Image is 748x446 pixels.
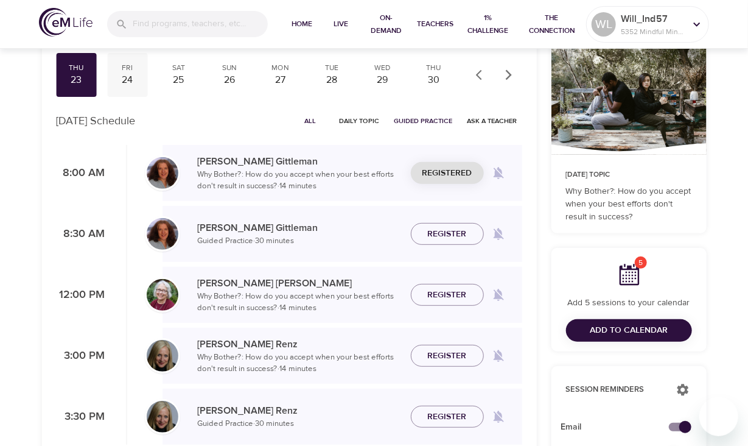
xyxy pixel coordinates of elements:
span: Remind me when a class goes live every Thursday at 8:00 AM [484,158,513,188]
iframe: Button to launch messaging window [699,397,738,436]
div: 28 [316,73,347,87]
img: Diane_Renz-min.jpg [147,340,178,372]
p: Session Reminders [566,384,664,396]
button: Register [411,406,484,428]
span: Register [428,288,467,303]
p: [PERSON_NAME] Gittleman [198,221,401,235]
span: Guided Practice [394,115,453,127]
button: Daily Topic [335,111,385,130]
div: 30 [419,73,449,87]
p: [DATE] Topic [566,169,692,180]
span: On-Demand [365,12,407,37]
button: Add to Calendar [566,319,692,342]
p: [PERSON_NAME] Renz [198,337,401,352]
p: 3:30 PM [57,409,105,425]
p: Guided Practice · 30 minutes [198,235,401,247]
p: Why Bother?: How do you accept when your best efforts don't result in success? · 14 minutes [198,291,401,314]
button: Register [411,345,484,367]
div: 25 [163,73,194,87]
p: 5352 Mindful Minutes [621,26,685,37]
p: Will_Ind57 [621,12,685,26]
p: Guided Practice · 30 minutes [198,418,401,430]
span: Home [287,18,316,30]
div: 27 [265,73,296,87]
p: 8:00 AM [57,165,105,182]
p: [PERSON_NAME] Gittleman [198,154,401,169]
div: 24 [112,73,142,87]
div: Thu [419,63,449,73]
img: logo [39,8,93,37]
img: Cindy2%20031422%20blue%20filter%20hi-res.jpg [147,157,178,189]
p: Why Bother?: How do you accept when your best efforts don't result in success? [566,185,692,224]
div: 23 [61,73,91,87]
span: 5 [635,257,647,269]
button: Ask a Teacher [463,111,522,130]
img: Cindy2%20031422%20blue%20filter%20hi-res.jpg [147,218,178,250]
span: Remind me when a class goes live every Thursday at 3:00 PM [484,341,513,370]
span: All [296,115,325,127]
span: Email [561,421,677,434]
button: Register [411,284,484,306]
div: 26 [214,73,245,87]
div: Mon [265,63,296,73]
p: 8:30 AM [57,226,105,242]
div: Thu [61,63,91,73]
button: Register [411,223,484,246]
div: Tue [316,63,347,73]
span: Ask a Teacher [467,115,517,127]
span: Remind me when a class goes live every Thursday at 12:00 PM [484,280,513,310]
span: Register [428,227,467,242]
span: Live [326,18,355,30]
div: WL [592,12,616,37]
span: Remind me when a class goes live every Thursday at 3:30 PM [484,402,513,431]
img: Diane_Renz-min.jpg [147,401,178,433]
img: Bernice_Moore_min.jpg [147,279,178,311]
div: 29 [368,73,398,87]
p: Why Bother?: How do you accept when your best efforts don't result in success? · 14 minutes [198,352,401,375]
span: Registered [422,166,472,181]
input: Find programs, teachers, etc... [133,11,268,37]
div: Fri [112,63,142,73]
span: Register [428,349,467,364]
span: Teachers [417,18,453,30]
p: [PERSON_NAME] Renz [198,403,401,418]
span: 1% Challenge [463,12,512,37]
span: Remind me when a class goes live every Thursday at 8:30 AM [484,219,513,249]
div: Sun [214,63,245,73]
div: Sat [163,63,194,73]
button: All [291,111,330,130]
p: Why Bother?: How do you accept when your best efforts don't result in success? · 14 minutes [198,169,401,193]
button: Guided Practice [390,111,458,130]
span: Add to Calendar [590,323,668,338]
p: [PERSON_NAME] [PERSON_NAME] [198,276,401,291]
span: The Connection [522,12,581,37]
p: [DATE] Schedule [57,113,136,129]
span: Register [428,409,467,425]
div: Wed [368,63,398,73]
p: 3:00 PM [57,348,105,364]
p: 12:00 PM [57,287,105,303]
span: Daily Topic [340,115,380,127]
p: Add 5 sessions to your calendar [566,297,692,310]
button: Registered [411,162,484,185]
